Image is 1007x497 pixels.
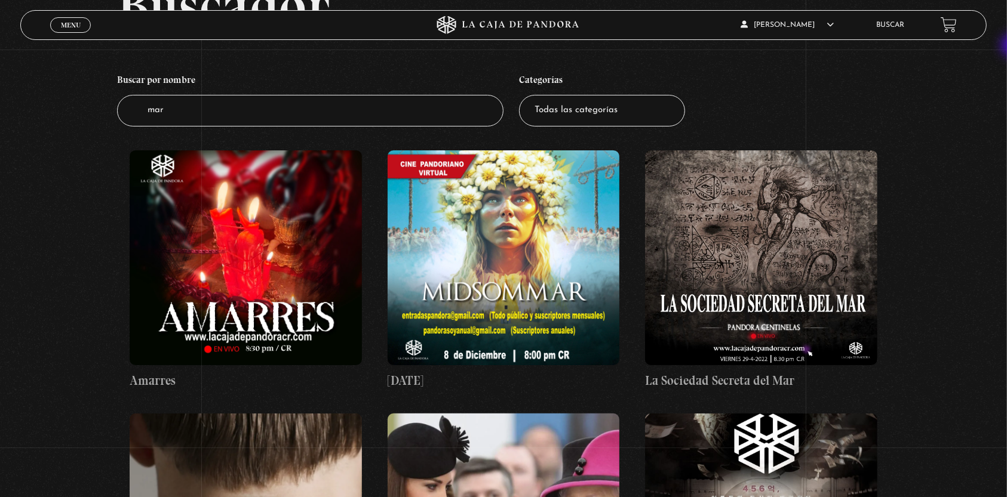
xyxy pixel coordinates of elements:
h4: [DATE] [388,371,619,390]
a: Amarres [130,150,361,390]
h4: La Sociedad Secreta del Mar [645,371,877,390]
h4: Amarres [130,371,361,390]
span: Menu [61,21,81,29]
a: Buscar [877,21,905,29]
a: La Sociedad Secreta del Mar [645,150,877,390]
span: Cerrar [57,31,85,39]
span: [PERSON_NAME] [741,21,834,29]
a: View your shopping cart [941,17,957,33]
h4: Categorías [519,68,685,95]
h4: Buscar por nombre [117,68,503,95]
a: [DATE] [388,150,619,390]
